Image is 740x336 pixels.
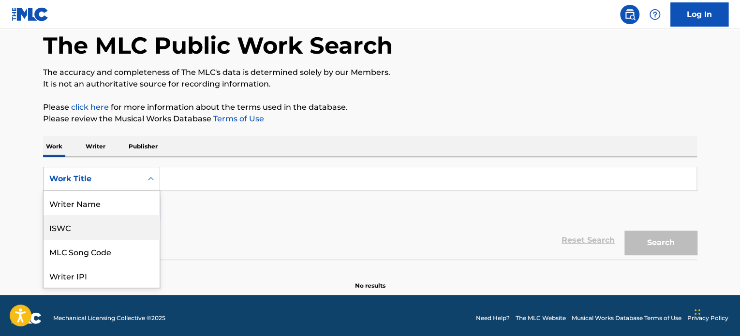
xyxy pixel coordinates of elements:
[43,31,393,60] h1: The MLC Public Work Search
[43,136,65,157] p: Work
[645,5,665,24] div: Help
[44,263,160,288] div: Writer IPI
[12,7,49,21] img: MLC Logo
[620,5,639,24] a: Public Search
[44,239,160,263] div: MLC Song Code
[355,270,385,290] p: No results
[126,136,161,157] p: Publisher
[516,314,566,322] a: The MLC Website
[670,2,728,27] a: Log In
[572,314,681,322] a: Musical Works Database Terms of Use
[43,167,697,260] form: Search Form
[44,191,160,215] div: Writer Name
[211,114,264,123] a: Terms of Use
[692,290,740,336] iframe: Chat Widget
[476,314,510,322] a: Need Help?
[43,102,697,113] p: Please for more information about the terms used in the database.
[71,102,109,112] a: click here
[624,9,636,20] img: search
[49,173,136,185] div: Work Title
[695,299,700,328] div: Drag
[53,314,165,322] span: Mechanical Licensing Collective © 2025
[43,78,697,90] p: It is not an authoritative source for recording information.
[44,288,160,312] div: Publisher Name
[649,9,661,20] img: help
[83,136,108,157] p: Writer
[43,113,697,125] p: Please review the Musical Works Database
[43,67,697,78] p: The accuracy and completeness of The MLC's data is determined solely by our Members.
[44,215,160,239] div: ISWC
[687,314,728,322] a: Privacy Policy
